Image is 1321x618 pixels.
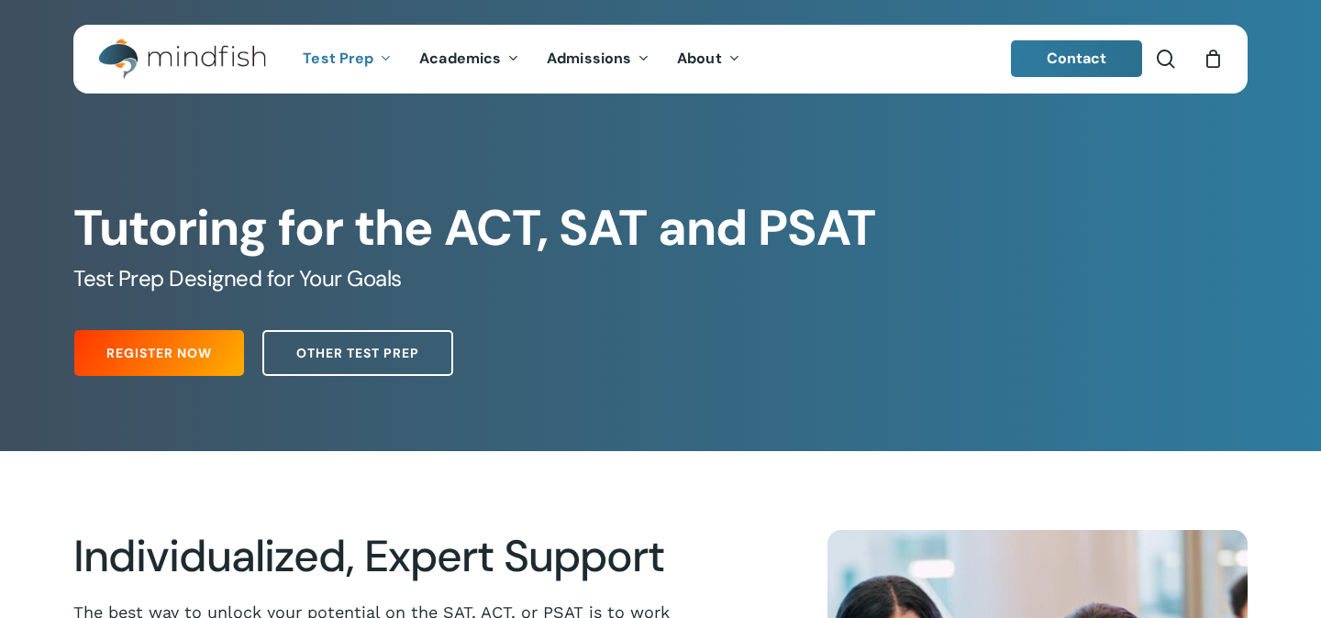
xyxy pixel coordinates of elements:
[1203,49,1223,69] a: Cart
[419,49,501,68] span: Academics
[106,344,212,362] span: Register Now
[74,330,244,376] a: Register Now
[73,199,1248,258] h1: Tutoring for the ACT, SAT and PSAT
[296,344,419,362] span: Other Test Prep
[73,25,1248,94] header: Main Menu
[73,530,699,583] h2: Individualized, Expert Support
[533,51,663,67] a: Admissions
[303,49,373,68] span: Test Prep
[663,51,754,67] a: About
[289,51,405,67] a: Test Prep
[262,330,453,376] a: Other Test Prep
[547,49,631,68] span: Admissions
[677,49,722,68] span: About
[405,51,533,67] a: Academics
[73,264,1248,293] h5: Test Prep Designed for Your Goals
[1011,40,1143,77] a: Contact
[1047,49,1107,68] span: Contact
[289,25,753,94] nav: Main Menu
